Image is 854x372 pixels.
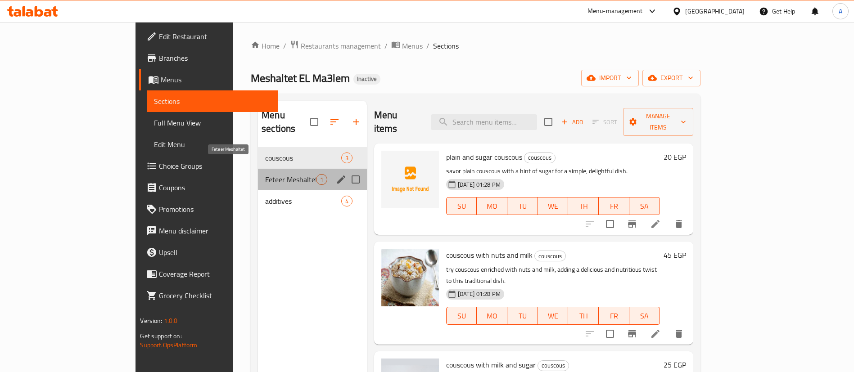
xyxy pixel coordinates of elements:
[154,117,271,128] span: Full Menu View
[139,69,278,90] a: Menus
[839,6,842,16] span: A
[140,330,181,342] span: Get support on:
[633,200,656,213] span: SA
[431,114,537,130] input: search
[139,177,278,198] a: Coupons
[251,68,350,88] span: Meshaltet EL Ma3lem
[446,150,522,164] span: plain and sugar couscous
[623,108,693,136] button: Manage items
[450,309,474,323] span: SU
[534,251,566,261] div: couscous
[511,309,534,323] span: TU
[316,175,327,184] span: 1
[601,324,619,343] span: Select to update
[258,147,367,169] div: couscous3
[587,6,643,17] div: Menu-management
[140,315,162,327] span: Version:
[602,200,626,213] span: FR
[391,40,423,52] a: Menus
[446,358,536,372] span: couscous with milk and sugar
[650,219,661,229] a: Edit menu item
[538,360,569,371] span: couscous
[572,309,595,323] span: TH
[147,90,278,112] a: Sections
[316,174,327,185] div: items
[159,269,271,279] span: Coverage Report
[664,359,686,371] h6: 25 EGP
[599,197,629,215] button: FR
[538,197,569,215] button: WE
[664,249,686,261] h6: 45 EGP
[139,155,278,177] a: Choice Groups
[374,108,420,135] h2: Menu items
[159,247,271,258] span: Upsell
[446,197,477,215] button: SU
[621,213,643,235] button: Branch-specific-item
[342,197,352,206] span: 4
[258,169,367,190] div: Feteer Meshaltet1edit
[454,180,504,189] span: [DATE] 01:28 PM
[341,152,352,163] div: items
[139,47,278,69] a: Branches
[524,152,556,163] div: couscous
[568,307,599,325] button: TH
[139,26,278,47] a: Edit Restaurant
[283,40,286,51] li: /
[159,53,271,63] span: Branches
[668,213,690,235] button: delete
[477,197,507,215] button: MO
[290,40,381,52] a: Restaurants management
[258,190,367,212] div: additives4
[685,6,745,16] div: [GEOGRAPHIC_DATA]
[345,111,367,133] button: Add section
[139,285,278,306] a: Grocery Checklist
[560,117,584,127] span: Add
[642,70,700,86] button: export
[664,151,686,163] h6: 20 EGP
[558,115,587,129] button: Add
[140,339,197,351] a: Support.OpsPlatform
[480,200,504,213] span: MO
[324,111,345,133] span: Sort sections
[159,182,271,193] span: Coupons
[524,152,555,163] span: couscous
[334,173,348,186] button: edit
[599,307,629,325] button: FR
[147,112,278,134] a: Full Menu View
[159,204,271,215] span: Promotions
[572,200,595,213] span: TH
[164,315,178,327] span: 1.0.0
[630,111,686,133] span: Manage items
[601,215,619,233] span: Select to update
[454,290,504,298] span: [DATE] 01:28 PM
[477,307,507,325] button: MO
[511,200,534,213] span: TU
[446,248,533,262] span: couscous with nuts and milk
[381,151,439,208] img: plain and sugar couscous
[139,198,278,220] a: Promotions
[535,251,565,261] span: couscous
[507,197,538,215] button: TU
[629,307,660,325] button: SA
[161,74,271,85] span: Menus
[633,309,656,323] span: SA
[507,307,538,325] button: TU
[621,323,643,345] button: Branch-specific-item
[258,143,367,215] nav: Menu sections
[265,196,341,206] div: additives
[251,40,700,52] nav: breadcrumb
[139,220,278,242] a: Menu disclaimer
[381,249,439,306] img: couscous with nuts and milk
[450,200,474,213] span: SU
[139,263,278,285] a: Coverage Report
[650,328,661,339] a: Edit menu item
[154,96,271,107] span: Sections
[353,75,380,83] span: Inactive
[446,307,477,325] button: SU
[539,112,558,131] span: Select section
[426,40,429,51] li: /
[538,307,569,325] button: WE
[587,115,623,129] span: Select section first
[480,309,504,323] span: MO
